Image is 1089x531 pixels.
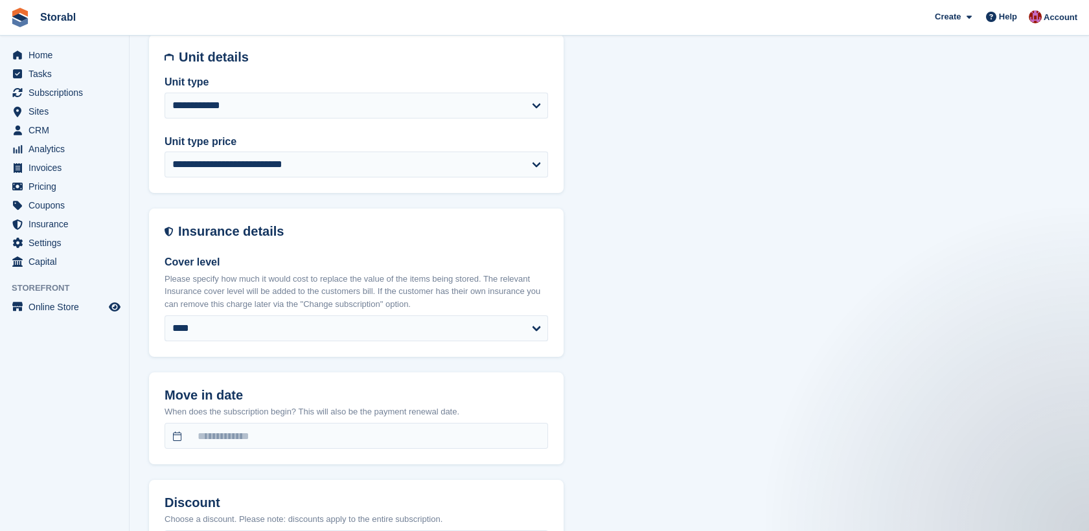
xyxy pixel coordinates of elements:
[6,84,122,102] a: menu
[29,46,106,64] span: Home
[179,50,548,65] h2: Unit details
[1029,10,1042,23] img: Eve Williams
[29,253,106,271] span: Capital
[6,215,122,233] a: menu
[165,254,548,270] label: Cover level
[6,298,122,316] a: menu
[6,46,122,64] a: menu
[165,495,548,510] h2: Discount
[29,65,106,83] span: Tasks
[165,224,173,239] img: insurance-details-icon-731ffda60807649b61249b889ba3c5e2b5c27d34e2e1fb37a309f0fde93ff34a.svg
[10,8,30,27] img: stora-icon-8386f47178a22dfd0bd8f6a31ec36ba5ce8667c1dd55bd0f319d3a0aa187defe.svg
[165,273,548,311] p: Please specify how much it would cost to replace the value of the items being stored. The relevan...
[29,102,106,120] span: Sites
[165,405,548,418] p: When does the subscription begin? This will also be the payment renewal date.
[6,234,122,252] a: menu
[6,177,122,196] a: menu
[6,65,122,83] a: menu
[1044,11,1077,24] span: Account
[165,513,548,526] p: Choose a discount. Please note: discounts apply to the entire subscription.
[935,10,961,23] span: Create
[165,50,174,65] img: unit-details-icon-595b0c5c156355b767ba7b61e002efae458ec76ed5ec05730b8e856ff9ea34a9.svg
[29,140,106,158] span: Analytics
[29,177,106,196] span: Pricing
[12,282,129,295] span: Storefront
[6,140,122,158] a: menu
[6,253,122,271] a: menu
[29,196,106,214] span: Coupons
[29,234,106,252] span: Settings
[999,10,1017,23] span: Help
[29,121,106,139] span: CRM
[29,159,106,177] span: Invoices
[107,299,122,315] a: Preview store
[165,388,548,403] h2: Move in date
[165,74,548,90] label: Unit type
[178,224,548,239] h2: Insurance details
[29,84,106,102] span: Subscriptions
[6,196,122,214] a: menu
[29,215,106,233] span: Insurance
[6,159,122,177] a: menu
[6,102,122,120] a: menu
[165,134,548,150] label: Unit type price
[6,121,122,139] a: menu
[35,6,81,28] a: Storabl
[29,298,106,316] span: Online Store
